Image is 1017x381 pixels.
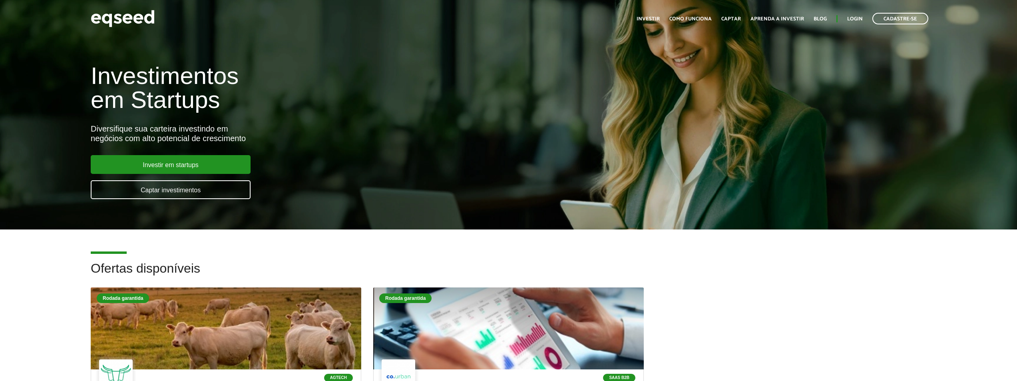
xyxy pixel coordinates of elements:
a: Captar investimentos [91,180,251,199]
a: Investir [637,16,660,22]
h1: Investimentos em Startups [91,64,587,112]
a: Captar [721,16,741,22]
div: Rodada garantida [97,293,149,303]
div: Rodada garantida [379,293,432,303]
h2: Ofertas disponíveis [91,261,926,287]
img: EqSeed [91,8,155,29]
div: Diversifique sua carteira investindo em negócios com alto potencial de crescimento [91,124,587,143]
a: Login [847,16,863,22]
a: Como funciona [669,16,712,22]
a: Cadastre-se [872,13,928,24]
a: Investir em startups [91,155,251,174]
a: Blog [814,16,827,22]
a: Aprenda a investir [750,16,804,22]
